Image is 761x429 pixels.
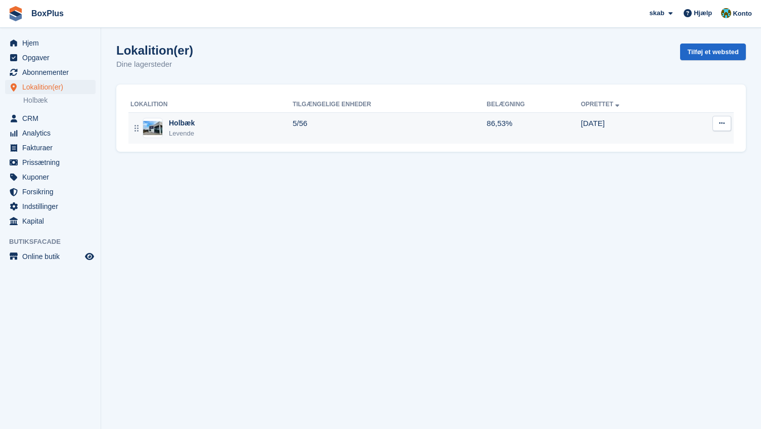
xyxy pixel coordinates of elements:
span: Opgaver [22,51,83,65]
span: Hjælp [694,8,712,18]
a: menu [5,170,96,184]
span: Butiksfacade [9,237,101,247]
a: menu [5,65,96,79]
a: menu [5,185,96,199]
span: Analytics [22,126,83,140]
span: Online butik [22,249,83,264]
a: menu [5,80,96,94]
a: menu [5,199,96,213]
a: Holbæk [23,96,96,105]
span: Lokalition(er) [22,80,83,94]
a: menu [5,111,96,125]
span: Kapital [22,214,83,228]
span: Prissætning [22,155,83,169]
div: Holbæk [169,118,195,128]
td: 86,53% [487,112,581,144]
a: menu [5,51,96,65]
img: Anders Johansen [721,8,731,18]
span: Forsikring [22,185,83,199]
a: BoxPlus [27,5,68,22]
th: Lokalition [128,97,293,113]
a: Forhåndsvisning af butik [83,250,96,263]
img: Billede af Holbæk websted [143,121,162,136]
td: [DATE] [581,112,681,144]
td: 5/56 [293,112,487,144]
a: menu [5,36,96,50]
span: Abonnementer [22,65,83,79]
span: Hjem [22,36,83,50]
span: CRM [22,111,83,125]
p: Dine lagersteder [116,59,193,70]
h1: Lokalition(er) [116,44,193,57]
a: Tilføj et websted [680,44,746,60]
a: menu [5,214,96,228]
span: Indstillinger [22,199,83,213]
a: Oprettet [581,101,621,108]
span: Fakturaer [22,141,83,155]
th: Tilgængelige enheder [293,97,487,113]
div: Levende [169,128,195,139]
a: menu [5,126,96,140]
span: Konto [733,9,752,19]
th: Belægning [487,97,581,113]
a: menu [5,155,96,169]
a: menu [5,249,96,264]
img: stora-icon-8386f47178a22dfd0bd8f6a31ec36ba5ce8667c1dd55bd0f319d3a0aa187defe.svg [8,6,23,21]
span: skab [649,8,664,18]
a: menu [5,141,96,155]
span: Kuponer [22,170,83,184]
